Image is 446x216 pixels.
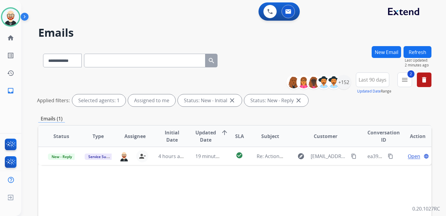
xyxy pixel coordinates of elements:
mat-icon: close [295,97,302,104]
span: 19 minutes ago [195,153,231,160]
img: agent-avatar [119,151,129,161]
p: 0.20.1027RC [412,205,440,212]
mat-icon: arrow_upward [221,129,228,136]
span: Initial Date [158,129,185,143]
th: Action [394,126,431,147]
span: SLA [235,133,244,140]
span: Type [93,133,104,140]
mat-icon: explore [297,153,305,160]
p: Emails (1) [38,115,65,123]
p: Applied filters: [37,97,70,104]
mat-icon: search [208,57,215,64]
span: Open [408,153,420,160]
button: Updated Date [357,89,381,94]
span: Status [53,133,69,140]
button: 2 [397,73,412,87]
span: Assignee [124,133,146,140]
span: 2 [407,70,414,78]
span: Last Updated: [405,58,431,63]
mat-icon: content_copy [388,154,393,159]
span: Service Support [85,154,119,160]
img: avatar [2,8,19,25]
span: 2 minutes ago [405,63,431,68]
span: Updated Date [195,129,216,143]
span: New - Reply [48,154,76,160]
mat-icon: delete [421,76,428,83]
span: Subject [261,133,279,140]
div: Selected agents: 1 [72,94,126,106]
span: Customer [314,133,337,140]
h2: Emails [38,27,431,39]
span: 4 hours ago [158,153,186,160]
div: Status: New - Initial [178,94,242,106]
button: Last 90 days [356,73,389,87]
button: New Email [372,46,401,58]
span: [EMAIL_ADDRESS][DOMAIN_NAME] [311,153,348,160]
mat-icon: check_circle [236,152,243,159]
mat-icon: history [7,69,14,77]
div: Assigned to me [128,94,175,106]
mat-icon: language [424,154,429,159]
mat-icon: person_remove [139,153,146,160]
mat-icon: content_copy [351,154,356,159]
mat-icon: list_alt [7,52,14,59]
mat-icon: home [7,34,14,42]
mat-icon: close [228,97,236,104]
mat-icon: menu [401,76,408,83]
span: Range [357,89,391,94]
span: Conversation ID [367,129,400,143]
span: Last 90 days [359,79,387,81]
div: +152 [336,75,351,89]
button: Refresh [404,46,431,58]
mat-icon: inbox [7,87,14,94]
div: Status: New - Reply [244,94,308,106]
